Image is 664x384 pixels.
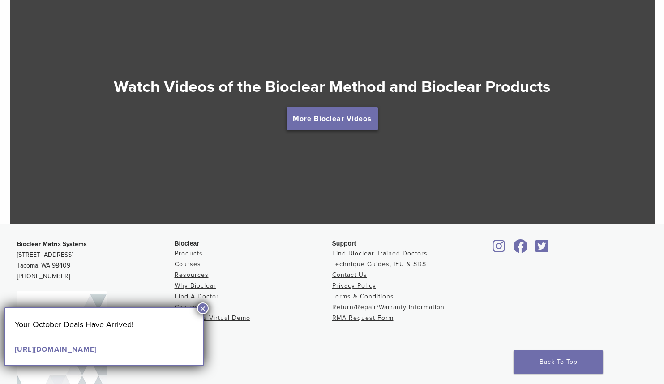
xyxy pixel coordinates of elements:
[514,350,603,374] a: Back To Top
[10,76,655,98] h2: Watch Videos of the Bioclear Method and Bioclear Products
[17,239,175,282] p: [STREET_ADDRESS] Tacoma, WA 98409 [PHONE_NUMBER]
[490,245,509,254] a: Bioclear
[197,302,209,314] button: Close
[332,282,376,289] a: Privacy Policy
[510,245,531,254] a: Bioclear
[332,314,394,322] a: RMA Request Form
[332,303,445,311] a: Return/Repair/Warranty Information
[175,293,219,300] a: Find A Doctor
[175,240,199,247] span: Bioclear
[332,260,426,268] a: Technique Guides, IFU & SDS
[175,271,209,279] a: Resources
[332,293,394,300] a: Terms & Conditions
[15,345,97,354] a: [URL][DOMAIN_NAME]
[332,250,428,257] a: Find Bioclear Trained Doctors
[332,271,367,279] a: Contact Us
[175,260,201,268] a: Courses
[332,240,356,247] span: Support
[15,318,193,331] p: Your October Deals Have Arrived!
[17,240,87,248] strong: Bioclear Matrix Systems
[175,314,250,322] a: Request a Virtual Demo
[175,282,216,289] a: Why Bioclear
[175,303,210,311] a: Contact Us
[175,250,203,257] a: Products
[533,245,552,254] a: Bioclear
[287,107,378,130] a: More Bioclear Videos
